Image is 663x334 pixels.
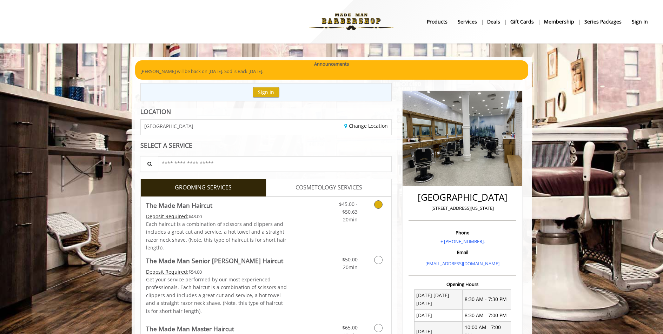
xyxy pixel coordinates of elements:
[440,238,485,245] a: + [PHONE_NUMBER].
[458,18,477,26] b: Services
[544,18,574,26] b: Membership
[539,16,579,27] a: MembershipMembership
[510,18,534,26] b: gift cards
[579,16,627,27] a: Series packagesSeries packages
[146,268,188,275] span: This service needs some Advance to be paid before we block your appointment
[427,18,447,26] b: products
[175,183,232,192] span: GROOMING SERVICES
[487,18,500,26] b: Deals
[296,183,362,192] span: COSMETOLOGY SERVICES
[146,221,286,251] span: Each haircut is a combination of scissors and clippers and includes a great cut and service, a ho...
[342,256,358,263] span: $50.00
[410,192,515,202] h2: [GEOGRAPHIC_DATA]
[146,324,234,334] b: The Made Man Master Haircut
[314,60,349,68] b: Announcements
[140,142,392,149] div: SELECT A SERVICE
[344,122,388,129] a: Change Location
[410,250,515,255] h3: Email
[422,16,453,27] a: Productsproducts
[146,268,287,276] div: $54.00
[409,282,516,287] h3: Opening Hours
[146,256,283,266] b: The Made Man Senior [PERSON_NAME] Haircut
[144,123,193,129] span: [GEOGRAPHIC_DATA]
[140,107,171,116] b: LOCATION
[343,264,358,270] span: 20min
[343,216,358,223] span: 20min
[339,201,358,215] span: $45.00 - $50.63
[632,18,648,26] b: sign in
[505,16,539,27] a: Gift cardsgift cards
[146,213,287,220] div: $48.00
[482,16,505,27] a: DealsDeals
[410,230,515,235] h3: Phone
[453,16,482,27] a: ServicesServices
[140,156,158,172] button: Service Search
[342,324,358,331] span: $65.00
[146,213,188,220] span: This service needs some Advance to be paid before we block your appointment
[146,200,212,210] b: The Made Man Haircut
[414,289,463,309] td: [DATE] [DATE] [DATE]
[303,2,399,41] img: Made Man Barbershop logo
[410,205,515,212] p: [STREET_ADDRESS][US_STATE]
[146,276,287,315] p: Get your service performed by our most experienced professionals. Each haircut is a combination o...
[414,309,463,321] td: [DATE]
[140,68,523,75] p: [PERSON_NAME] will be back on [DATE]. Sod is Back [DATE].
[584,18,622,26] b: Series packages
[463,309,511,321] td: 8:30 AM - 7:00 PM
[627,16,653,27] a: sign insign in
[425,260,499,267] a: [EMAIL_ADDRESS][DOMAIN_NAME]
[253,87,279,97] button: Sign In
[463,289,511,309] td: 8:30 AM - 7:30 PM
